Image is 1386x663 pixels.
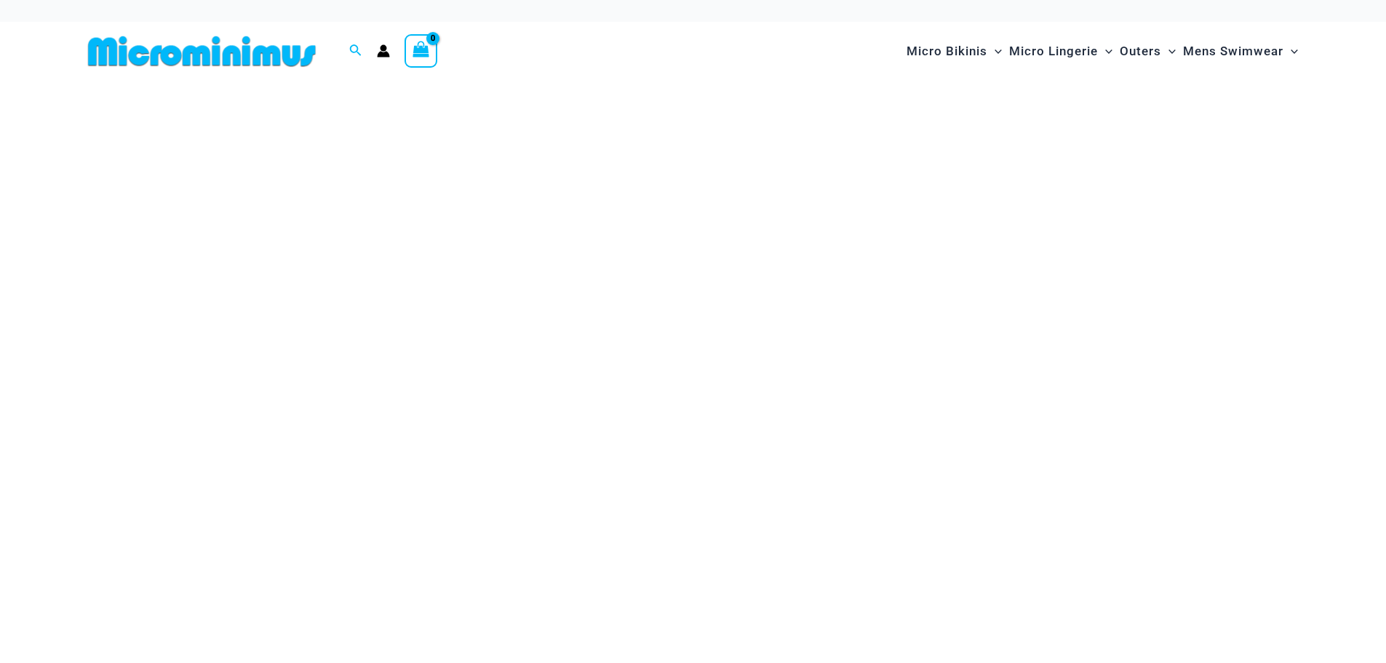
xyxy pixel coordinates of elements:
span: Menu Toggle [1283,33,1298,70]
span: Menu Toggle [987,33,1002,70]
a: OutersMenu ToggleMenu Toggle [1116,29,1179,74]
nav: Site Navigation [901,27,1305,76]
img: MM SHOP LOGO FLAT [82,35,322,68]
span: Mens Swimwear [1183,33,1283,70]
span: Menu Toggle [1161,33,1176,70]
a: Mens SwimwearMenu ToggleMenu Toggle [1179,29,1302,74]
span: Outers [1120,33,1161,70]
span: Menu Toggle [1098,33,1112,70]
span: Micro Lingerie [1009,33,1098,70]
a: Search icon link [349,42,362,60]
a: Micro BikinisMenu ToggleMenu Toggle [903,29,1005,74]
a: Micro LingerieMenu ToggleMenu Toggle [1005,29,1116,74]
a: View Shopping Cart, empty [405,34,438,68]
a: Account icon link [377,44,390,57]
span: Micro Bikinis [907,33,987,70]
